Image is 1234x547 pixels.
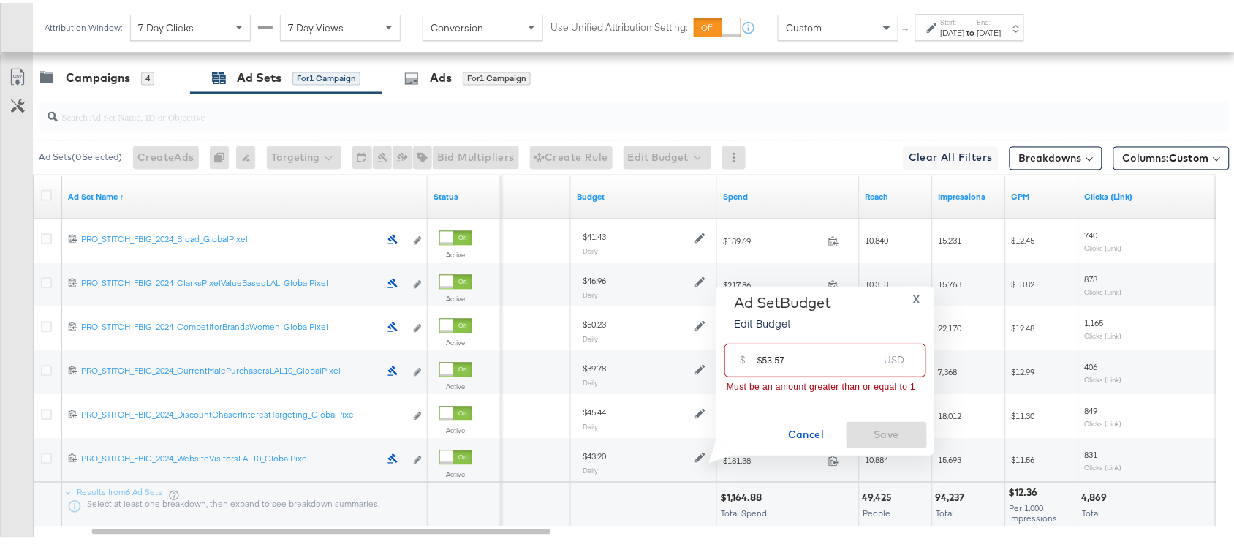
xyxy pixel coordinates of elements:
[977,15,1002,24] label: End:
[1012,189,1073,200] a: The average cost you've paid to have 1,000 impressions of your ad.
[965,24,977,35] strong: to
[431,18,483,31] span: Conversion
[583,404,606,416] div: $45.44
[1085,359,1098,370] span: 406
[863,488,897,502] div: 49,425
[583,288,598,297] sub: Daily
[81,363,379,378] a: PRO_STITCH_FBIG_2024_CurrentMalePurchasersLAL10_GlobalPixel
[878,347,910,374] div: USD
[292,69,360,83] div: for 1 Campaign
[912,286,920,306] span: X
[81,450,379,462] div: PRO_STITCH_FBIG_2024_WebsiteVisitorsLAL10_GlobalPixel
[1010,144,1102,167] button: Breakdowns
[903,144,999,167] button: Clear All Filters
[577,189,711,200] a: Shows the current budget of Ad Set.
[430,67,452,84] div: Ads
[463,69,531,83] div: for 1 Campaign
[81,231,379,243] div: PRO_STITCH_FBIG_2024_Broad_GlobalPixel
[439,248,472,257] label: Active
[138,18,194,31] span: 7 Day Clicks
[1083,505,1101,516] span: Total
[936,488,969,502] div: 94,237
[439,336,472,345] label: Active
[1012,408,1035,419] span: $11.30
[1082,488,1112,502] div: 4,869
[1012,233,1035,244] span: $12.45
[1123,148,1209,163] span: Columns:
[939,320,962,331] span: 22,170
[1085,189,1219,200] a: The number of clicks on links appearing on your ad or Page that direct people to your sites off F...
[727,377,915,392] p: Must be an amount greater than or equal to 1
[39,148,122,162] div: Ad Sets ( 0 Selected)
[735,313,831,328] p: Edit Budget
[1085,461,1122,469] sub: Clicks (Link)
[863,505,891,516] span: People
[936,505,955,516] span: Total
[583,229,606,241] div: $41.43
[58,94,1121,123] input: Search Ad Set Name, ID or Objective
[583,317,606,328] div: $50.23
[66,67,130,84] div: Campaigns
[1085,403,1098,414] span: 849
[583,464,598,472] sub: Daily
[909,146,993,165] span: Clear All Filters
[977,24,1002,36] div: [DATE]
[1085,329,1122,338] sub: Clicks (Link)
[288,18,344,31] span: 7 Day Views
[439,292,472,301] label: Active
[210,143,236,167] div: 0
[720,488,766,502] div: $1,164.88
[723,277,822,288] span: $217.86
[786,18,822,31] span: Custom
[866,276,889,287] span: 10,313
[723,189,854,200] a: The total amount spent to date.
[735,291,831,309] div: Ad Set Budget
[439,423,472,433] label: Active
[1085,271,1098,282] span: 878
[1010,500,1058,521] span: Per 1,000 Impressions
[866,189,927,200] a: The number of people your ad was served to.
[939,233,962,244] span: 15,231
[1085,227,1098,238] span: 740
[141,69,154,83] div: 4
[434,189,495,200] a: Shows the current state of your Ad Set.
[550,18,688,31] label: Use Unified Attribution Setting:
[866,452,889,463] span: 10,884
[439,380,472,389] label: Active
[866,233,889,244] span: 10,840
[583,376,598,385] sub: Daily
[439,467,472,477] label: Active
[1170,149,1209,162] span: Custom
[1012,452,1035,463] span: $11.56
[757,336,878,367] input: Enter your budget
[81,319,379,331] div: PRO_STITCH_FBIG_2024_CompetitorBrandsWomen_GlobalPixel
[81,407,405,422] a: PRO_STITCH_FBIG_2024_DiscountChaserInterestTargeting_GlobalPixel
[81,319,379,334] a: PRO_STITCH_FBIG_2024_CompetitorBrandsWomen_GlobalPixel
[766,419,847,445] button: Cancel
[734,347,752,374] div: $
[1085,373,1122,382] sub: Clicks (Link)
[900,25,914,30] span: ↑
[583,273,606,284] div: $46.96
[1009,483,1042,497] div: $12.36
[906,291,926,302] button: X
[81,363,379,374] div: PRO_STITCH_FBIG_2024_CurrentMalePurchasersLAL10_GlobalPixel
[1085,285,1122,294] sub: Clicks (Link)
[583,448,606,460] div: $43.20
[1085,447,1098,458] span: 831
[772,423,841,441] span: Cancel
[939,408,962,419] span: 18,012
[721,505,767,516] span: Total Spend
[44,20,123,30] div: Attribution Window:
[237,67,281,84] div: Ad Sets
[81,407,405,418] div: PRO_STITCH_FBIG_2024_DiscountChaserInterestTargeting_GlobalPixel
[81,275,379,287] div: PRO_STITCH_FBIG_2024_ClarksPixelValueBasedLAL_GlobalPixel
[939,189,1000,200] a: The number of times your ad was served. On mobile apps an ad is counted as served the first time ...
[68,189,422,200] a: Your Ad Set name.
[1085,315,1104,326] span: 1,165
[1012,320,1035,331] span: $12.48
[941,24,965,36] div: [DATE]
[723,453,822,464] span: $181.38
[1085,417,1122,426] sub: Clicks (Link)
[81,275,379,290] a: PRO_STITCH_FBIG_2024_ClarksPixelValueBasedLAL_GlobalPixel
